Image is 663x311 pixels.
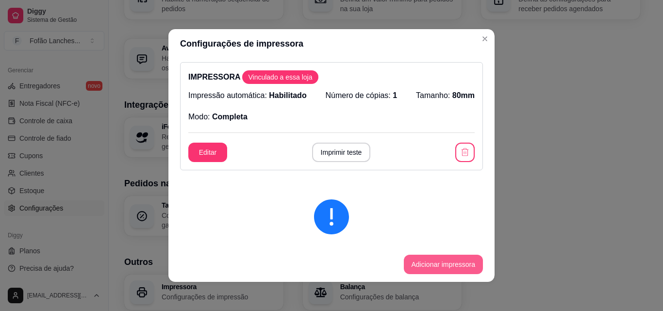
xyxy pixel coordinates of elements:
p: Impressão automática: [188,90,307,101]
span: Vinculado a essa loja [244,72,316,82]
p: Modo: [188,111,248,123]
span: exclamation-circle [314,199,349,234]
p: Número de cópias: [326,90,398,101]
button: Editar [188,143,227,162]
span: Habilitado [269,91,306,99]
div: Impressão no Computador [196,246,467,262]
span: 1 [393,91,397,99]
span: 80mm [452,91,475,99]
p: Tamanho: [416,90,475,101]
button: Close [477,31,493,47]
header: Configurações de impressora [168,29,495,58]
button: Adicionar impressora [404,255,483,274]
button: Imprimir teste [312,143,371,162]
span: Completa [212,113,248,121]
p: IMPRESSORA [188,70,475,84]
